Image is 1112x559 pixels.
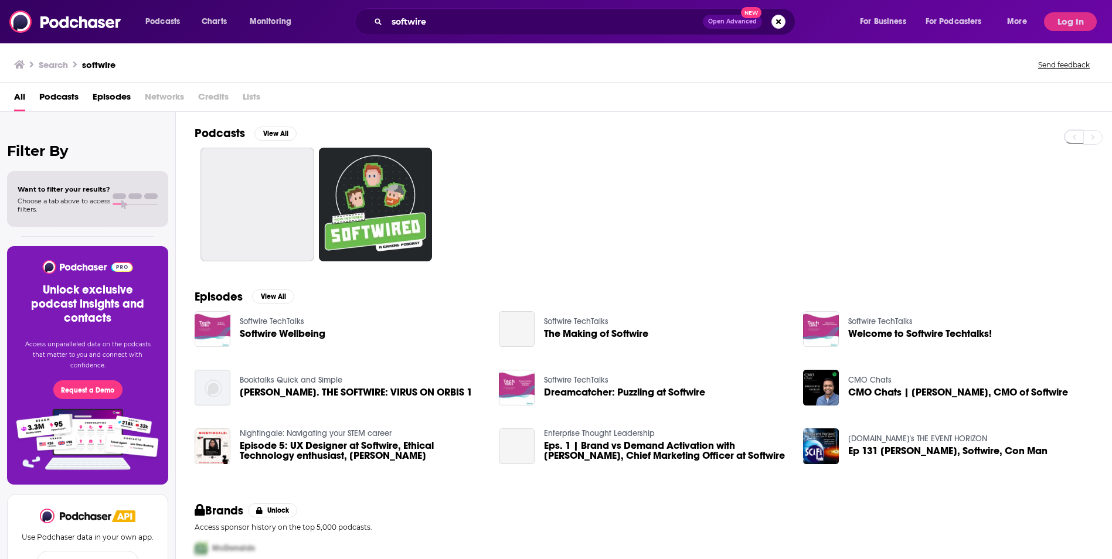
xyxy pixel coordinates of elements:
[544,428,655,438] a: Enterprise Thought Leadership
[18,197,110,213] span: Choose a tab above to access filters.
[1044,12,1097,31] button: Log In
[848,446,1048,456] span: Ep 131 [PERSON_NAME], Softwire, Con Man
[240,387,472,397] a: Haarsma, PJ. THE SOFTWIRE: VIRUS ON ORBIS 1
[848,316,913,326] a: Softwire TechTalks
[195,311,230,347] img: Softwire Wellbeing
[198,87,229,111] span: Credits
[544,387,705,397] a: Dreamcatcher: Puzzling at Softwire
[848,387,1068,397] a: CMO Chats | Siddharth Asokan, CMO of Softwire
[137,12,195,31] button: open menu
[803,370,839,405] img: CMO Chats | Siddharth Asokan, CMO of Softwire
[14,87,25,111] a: All
[703,15,762,29] button: Open AdvancedNew
[848,387,1068,397] span: CMO Chats | [PERSON_NAME], CMO of Softwire
[12,408,163,471] img: Pro Features
[195,126,297,141] a: PodcastsView All
[803,428,839,464] img: Ep 131 PJ Haarsma, Softwire, Con Man
[112,510,135,522] img: Podchaser API banner
[42,260,134,274] img: Podchaser - Follow, Share and Rate Podcasts
[195,289,243,304] h2: Episodes
[544,316,608,326] a: Softwire TechTalks
[18,185,110,193] span: Want to filter your results?
[240,375,342,385] a: Booktalks Quick and Simple
[848,329,992,339] a: Welcome to Softwire Techtalks!
[195,289,294,304] a: EpisodesView All
[544,329,648,339] a: The Making of Softwire
[1035,60,1093,70] button: Send feedback
[243,87,260,111] span: Lists
[926,13,982,30] span: For Podcasters
[252,289,294,304] button: View All
[240,441,485,461] span: Episode 5: UX Designer at Softwire, Ethical Technology enthusiast, [PERSON_NAME]
[240,441,485,461] a: Episode 5: UX Designer at Softwire, Ethical Technology enthusiast, Ariana Ocampo
[250,13,291,30] span: Monitoring
[82,59,115,70] h3: softwire
[195,428,230,464] img: Episode 5: UX Designer at Softwire, Ethical Technology enthusiast, Ariana Ocampo
[544,441,789,461] span: Eps. 1 | Brand vs Demand Activation with [PERSON_NAME], Chief Marketing Officer at Softwire
[1007,13,1027,30] span: More
[999,12,1042,31] button: open menu
[741,7,762,18] span: New
[918,12,999,31] button: open menu
[53,380,123,399] button: Request a Demo
[387,12,703,31] input: Search podcasts, credits, & more...
[21,339,154,371] p: Access unparalleled data on the podcasts that matter to you and connect with confidence.
[848,375,892,385] a: CMO Chats
[40,509,113,523] img: Podchaser - Follow, Share and Rate Podcasts
[9,11,122,33] img: Podchaser - Follow, Share and Rate Podcasts
[242,12,307,31] button: open menu
[240,428,392,438] a: Nightingale: Navigating your STEM career
[21,283,154,325] h3: Unlock exclusive podcast insights and contacts
[848,446,1048,456] a: Ep 131 PJ Haarsma, Softwire, Con Man
[7,142,168,159] h2: Filter By
[240,316,304,326] a: Softwire TechTalks
[544,375,608,385] a: Softwire TechTalks
[240,329,325,339] a: Softwire Wellbeing
[254,127,297,141] button: View All
[803,311,839,347] img: Welcome to Softwire Techtalks!
[499,311,535,347] a: The Making of Softwire
[366,8,807,35] div: Search podcasts, credits, & more...
[499,428,535,464] a: Eps. 1 | Brand vs Demand Activation with Siddharth Asokan, Chief Marketing Officer at Softwire
[195,370,230,405] img: Haarsma, PJ. THE SOFTWIRE: VIRUS ON ORBIS 1
[848,434,987,444] a: SCIFI.radio's THE EVENT HORIZON
[145,87,184,111] span: Networks
[499,370,535,405] img: Dreamcatcher: Puzzling at Softwire
[852,12,921,31] button: open menu
[544,441,789,461] a: Eps. 1 | Brand vs Demand Activation with Siddharth Asokan, Chief Marketing Officer at Softwire
[202,13,227,30] span: Charts
[194,12,234,31] a: Charts
[93,87,131,111] a: Episodes
[195,126,245,141] h2: Podcasts
[39,59,68,70] h3: Search
[195,523,1093,531] p: Access sponsor history on the top 5,000 podcasts.
[22,533,154,541] p: Use Podchaser data in your own app.
[240,387,472,397] span: [PERSON_NAME]. THE SOFTWIRE: VIRUS ON ORBIS 1
[860,13,906,30] span: For Business
[708,19,757,25] span: Open Advanced
[212,543,255,553] span: McDonalds
[195,503,243,518] h2: Brands
[145,13,180,30] span: Podcasts
[248,503,298,517] button: Unlock
[39,87,79,111] a: Podcasts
